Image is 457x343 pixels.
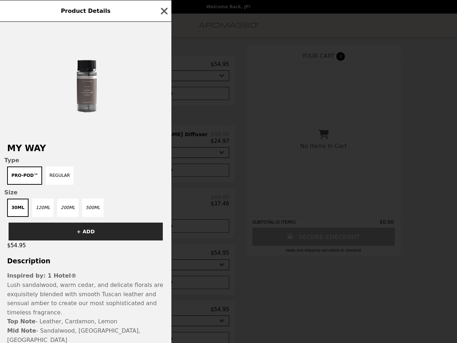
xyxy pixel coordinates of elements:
[4,157,167,164] span: Type
[82,199,104,217] button: 500mL
[7,272,77,279] strong: Inspired by: 1 Hotel®
[7,280,164,317] p: Lush sandalwood, warm cedar, and delicate florals are exquisitely blended with smooth Tuscan leat...
[61,8,110,14] span: Product Details
[7,327,36,334] strong: Mid Note
[32,29,139,136] img: Pro-Pod™ / 30mL
[4,189,167,196] span: Size
[7,199,29,217] button: 30mL
[32,199,54,217] button: 120mL
[46,166,74,185] button: Regular
[9,223,163,240] button: + ADD
[7,318,36,325] strong: Top Note
[57,199,79,217] button: 200mL
[7,166,42,185] button: Pro-Pod™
